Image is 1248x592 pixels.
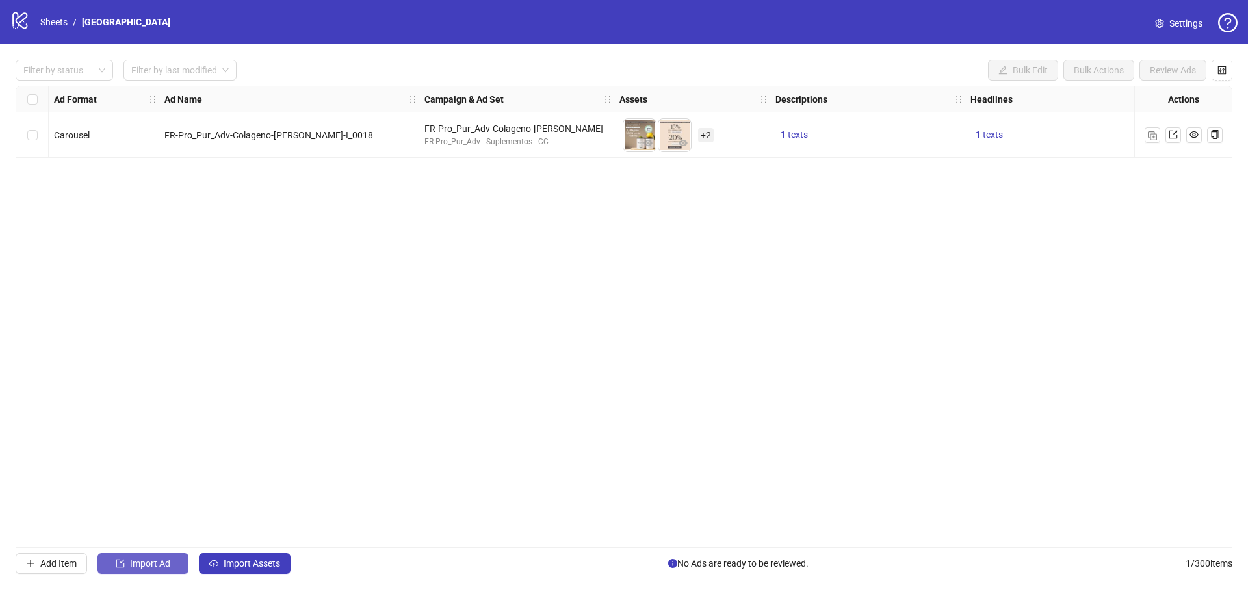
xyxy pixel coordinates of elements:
img: Asset 1 [623,119,656,151]
a: Settings [1145,13,1213,34]
span: eye [643,138,653,148]
button: Configure table settings [1212,60,1232,81]
strong: Assets [619,92,647,107]
span: holder [603,95,612,104]
div: Select row 1 [16,112,49,158]
span: holder [148,95,157,104]
span: holder [157,95,166,104]
span: Import Assets [224,558,280,569]
button: Add Item [16,553,87,574]
span: holder [963,95,972,104]
button: Bulk Actions [1063,60,1134,81]
button: Preview [640,136,656,151]
strong: Headlines [970,92,1013,107]
span: holder [612,95,621,104]
img: Duplicate [1148,131,1157,140]
strong: Ad Name [164,92,202,107]
span: import [116,559,125,568]
span: cloud-upload [209,559,218,568]
button: Preview [675,136,691,151]
img: Asset 2 [658,119,691,151]
strong: Actions [1168,92,1199,107]
span: 1 texts [976,129,1003,140]
li: / [73,15,77,29]
div: Select all rows [16,86,49,112]
button: Review Ads [1139,60,1206,81]
span: 1 / 300 items [1186,556,1232,571]
span: holder [759,95,768,104]
div: FR-Pro_Pur_Adv - Suplementos - CC [424,136,608,148]
span: Import Ad [130,558,170,569]
div: Resize Ad Format column [155,86,159,112]
span: Add Item [40,558,77,569]
div: Resize Descriptions column [961,86,965,112]
button: Import Ad [97,553,188,574]
span: No Ads are ready to be reviewed. [668,556,809,571]
span: + 2 [698,128,714,142]
button: 1 texts [775,127,813,143]
div: Resize Assets column [766,86,770,112]
span: eye [1189,130,1199,139]
span: info-circle [668,559,677,568]
span: holder [408,95,417,104]
span: 1 texts [781,129,808,140]
a: Sheets [38,15,70,29]
span: Carousel [54,130,90,140]
div: FR-Pro_Pur_Adv-Colageno-[PERSON_NAME] [424,122,608,136]
strong: Ad Format [54,92,97,107]
span: control [1217,66,1227,75]
span: eye [679,138,688,148]
button: Duplicate [1145,127,1160,143]
a: [GEOGRAPHIC_DATA] [79,15,173,29]
div: Resize Campaign & Ad Set column [610,86,614,112]
span: export [1169,130,1178,139]
strong: Descriptions [775,92,827,107]
strong: Campaign & Ad Set [424,92,504,107]
button: Import Assets [199,553,291,574]
span: question-circle [1218,13,1238,32]
div: Resize Ad Name column [415,86,419,112]
span: holder [954,95,963,104]
span: plus [26,559,35,568]
span: copy [1210,130,1219,139]
button: 1 texts [970,127,1008,143]
span: FR-Pro_Pur_Adv-Colageno-[PERSON_NAME]-I_0018 [164,130,373,140]
span: holder [768,95,777,104]
button: Bulk Edit [988,60,1058,81]
span: Settings [1169,16,1202,31]
span: holder [417,95,426,104]
span: setting [1155,19,1164,28]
